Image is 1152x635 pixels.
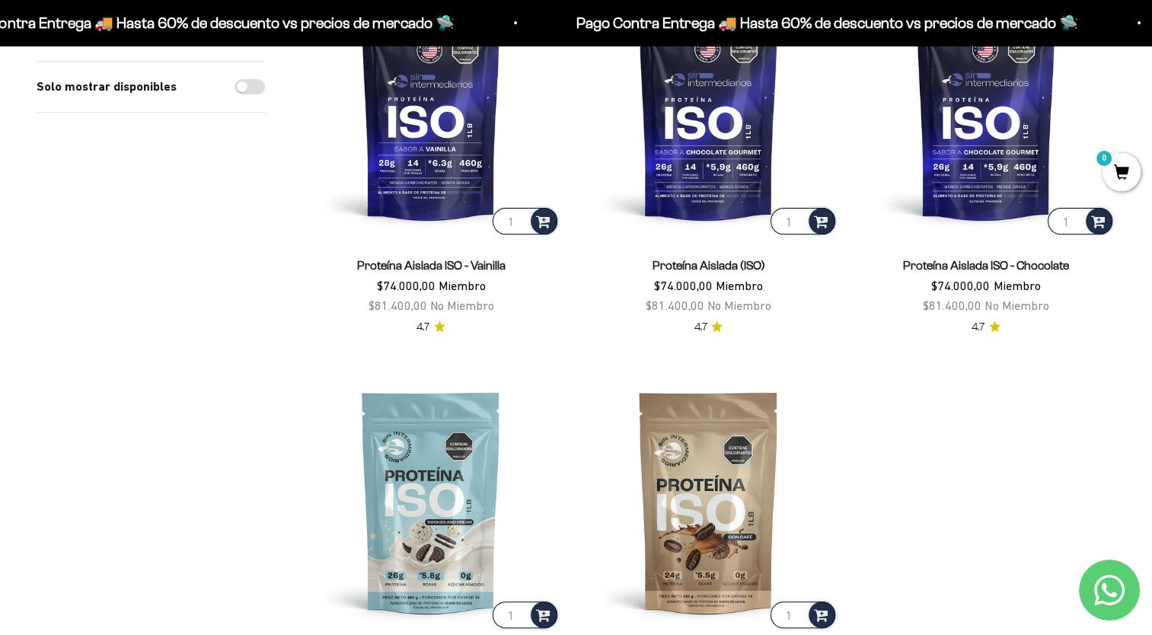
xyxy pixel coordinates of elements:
[931,279,990,292] span: $74.000,00
[707,298,771,312] span: No Miembro
[923,298,981,312] span: $81.400,00
[716,279,763,292] span: Miembro
[37,77,177,97] label: Solo mostrar disponibles
[576,11,1078,35] p: Pago Contra Entrega 🚚 Hasta 60% de descuento vs precios de mercado 🛸
[694,319,707,336] span: 4.7
[1095,149,1113,168] mark: 0
[357,259,506,272] a: Proteína Aislada ISO - Vainilla
[993,279,1040,292] span: Miembro
[654,279,713,292] span: $74.000,00
[972,319,984,336] span: 4.7
[652,259,764,272] a: Proteína Aislada (ISO)
[694,319,723,336] a: 4.74.7 de 5.0 estrellas
[1103,165,1141,182] a: 0
[416,319,445,336] a: 4.74.7 de 5.0 estrellas
[984,298,1048,312] span: No Miembro
[377,279,436,292] span: $74.000,00
[646,298,704,312] span: $81.400,00
[416,319,429,336] span: 4.7
[903,259,1069,272] a: Proteína Aislada ISO - Chocolate
[369,298,427,312] span: $81.400,00
[439,279,486,292] span: Miembro
[430,298,494,312] span: No Miembro
[972,319,1000,336] a: 4.74.7 de 5.0 estrellas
